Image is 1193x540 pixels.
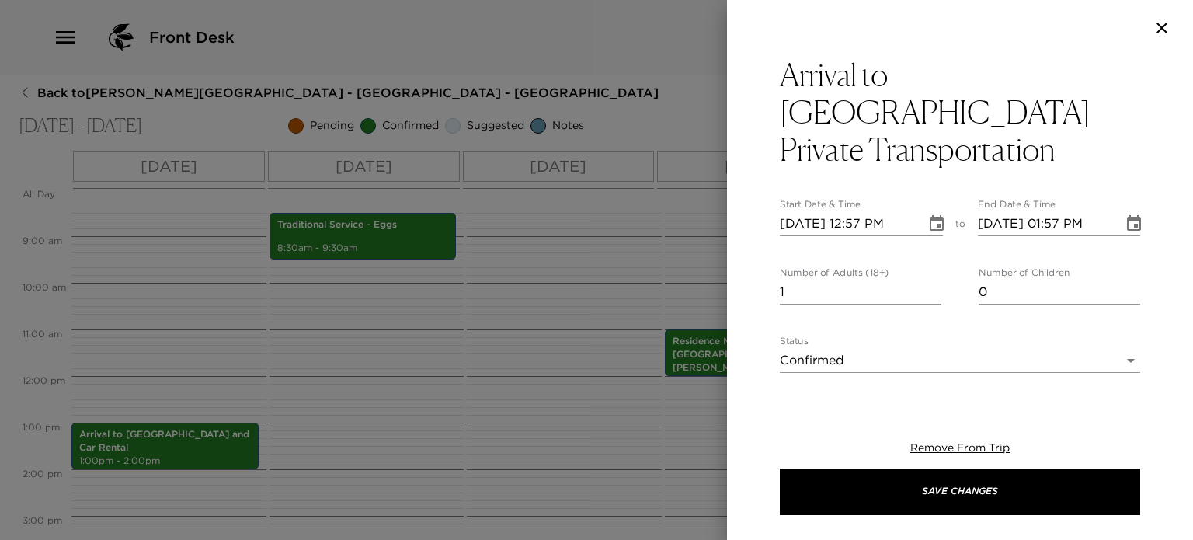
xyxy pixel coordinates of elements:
button: Remove From Trip [910,441,1010,456]
label: Start Date & Time [780,198,861,211]
label: Status [780,335,809,348]
button: Arrival to [GEOGRAPHIC_DATA] Private Transportation [780,56,1140,168]
span: to [955,218,965,236]
label: End Date & Time [978,198,1056,211]
input: MM/DD/YYYY hh:mm aa [780,211,915,236]
button: Choose date, selected date is Oct 5, 2025 [921,208,952,239]
button: Save Changes [780,469,1140,515]
span: Remove From Trip [910,441,1010,455]
label: Number of Children [979,267,1070,280]
label: Number of Adults (18+) [780,267,889,280]
button: Choose date, selected date is Oct 5, 2025 [1118,208,1150,239]
input: MM/DD/YYYY hh:mm aa [978,211,1113,236]
div: Confirmed [780,348,1140,373]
